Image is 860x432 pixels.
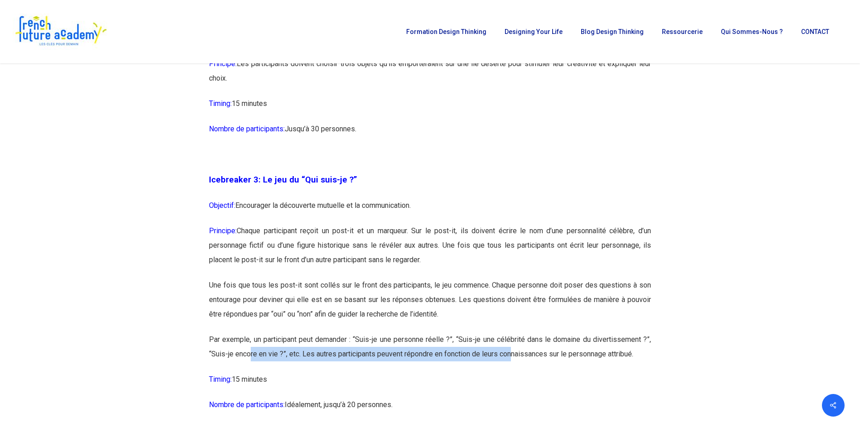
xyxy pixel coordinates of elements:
span: Designing Your Life [505,28,563,35]
a: Qui sommes-nous ? [716,29,787,35]
span: Principe: [209,226,237,235]
p: 15 minutes [209,96,651,122]
span: Objectif: [209,201,235,210]
span: Timing: [209,375,232,384]
p: Une fois que tous les post-it sont collés sur le front des participants, le jeu commence. Chaque ... [209,278,651,332]
span: Qui sommes-nous ? [721,28,783,35]
a: CONTACT [797,29,834,35]
span: Blog Design Thinking [581,28,644,35]
p: Encourager la découverte mutuelle et la communication. [209,198,651,224]
a: Designing Your Life [500,29,567,35]
span: Nombre de participants: [209,400,285,409]
span: Timing: [209,99,232,108]
span: Formation Design Thinking [406,28,486,35]
img: French Future Academy [13,14,108,50]
span: Nombre de participants: [209,125,285,133]
a: Ressourcerie [657,29,707,35]
span: CONTACT [801,28,829,35]
a: Blog Design Thinking [576,29,648,35]
a: Formation Design Thinking [402,29,491,35]
span: Icebreaker 3: Le jeu du “Qui suis-je ?” [209,175,357,185]
p: Jusqu’à 30 personnes. [209,122,651,147]
p: Chaque participant reçoit un post-it et un marqueur. Sur le post-it, ils doivent écrire le nom d’... [209,224,651,278]
p: Les participants doivent choisir trois objets qu’ils emporteraient sur une île déserte pour stimu... [209,57,651,96]
p: 15 minutes [209,372,651,398]
p: Idéalement, jusqu’à 20 personnes. [209,398,651,423]
p: Par exemple, un participant peut demander : “Suis-je une personne réelle ?”, “Suis-je une célébri... [209,332,651,372]
span: Principe: [209,59,237,68]
span: Ressourcerie [662,28,703,35]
